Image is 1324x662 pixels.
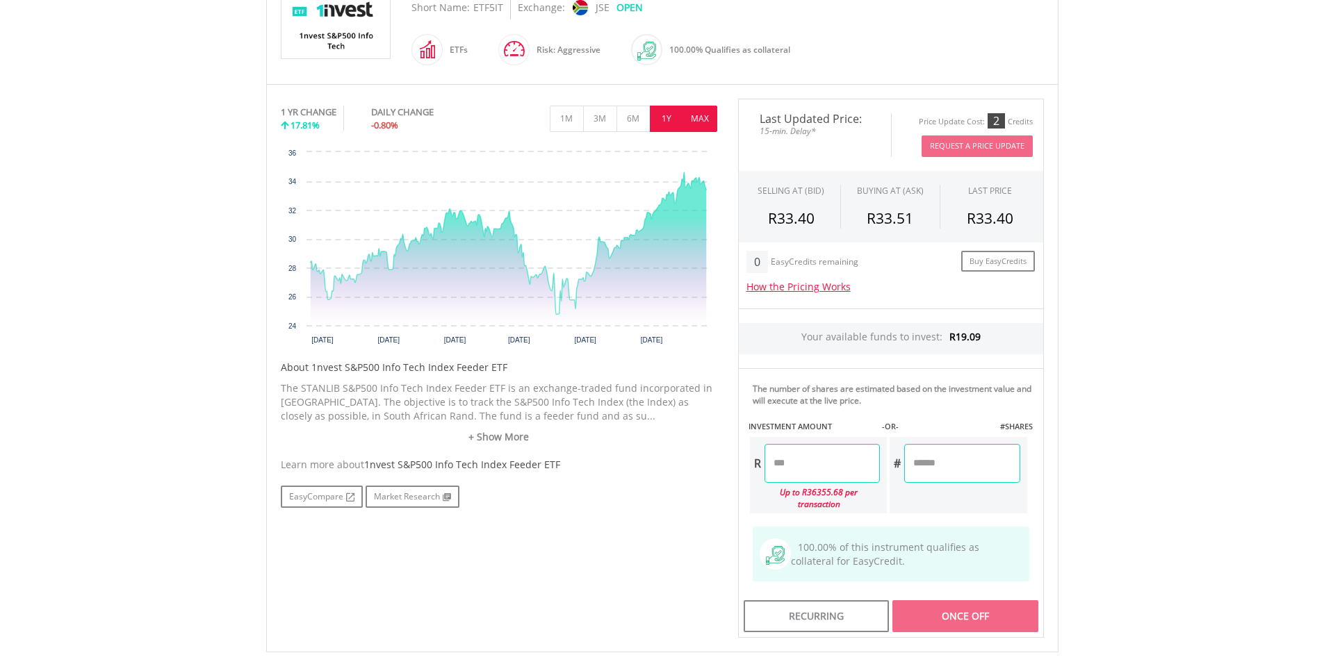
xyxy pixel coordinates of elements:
[892,600,1038,632] div: Once Off
[746,280,851,293] a: How the Pricing Works
[288,265,296,272] text: 28
[650,106,684,132] button: 1Y
[919,117,985,127] div: Price Update Cost:
[377,336,400,344] text: [DATE]
[508,336,530,344] text: [DATE]
[750,483,881,513] div: Up to R36355.68 per transaction
[281,430,717,444] a: + Show More
[766,546,785,565] img: collateral-qualifying-green.svg
[746,251,768,273] div: 0
[288,149,296,157] text: 36
[968,185,1012,197] div: LAST PRICE
[967,208,1013,228] span: R33.40
[616,106,651,132] button: 6M
[739,323,1043,354] div: Your available funds to invest:
[550,106,584,132] button: 1M
[640,336,662,344] text: [DATE]
[281,381,717,423] p: The STANLIB S&P500 Info Tech Index Feeder ETF is an exchange-traded fund incorporated in [GEOGRAP...
[857,185,924,197] span: BUYING AT (ASK)
[744,600,889,632] div: Recurring
[281,106,336,119] div: 1 YR CHANGE
[583,106,617,132] button: 3M
[443,336,466,344] text: [DATE]
[371,119,398,131] span: -0.80%
[749,113,881,124] span: Last Updated Price:
[281,145,717,354] div: Chart. Highcharts interactive chart.
[443,33,468,67] div: ETFs
[683,106,717,132] button: MAX
[281,486,363,508] a: EasyCompare
[637,42,656,60] img: collateral-qualifying-green.svg
[867,208,913,228] span: R33.51
[288,322,296,330] text: 24
[749,421,832,432] label: INVESTMENT AMOUNT
[882,421,899,432] label: -OR-
[311,336,334,344] text: [DATE]
[922,135,1033,157] button: Request A Price Update
[281,458,717,472] div: Learn more about
[758,185,824,197] div: SELLING AT (BID)
[288,207,296,215] text: 32
[1000,421,1033,432] label: #SHARES
[288,235,296,243] text: 30
[371,106,480,119] div: DAILY CHANGE
[366,486,459,508] a: Market Research
[791,540,979,568] span: 100.00% of this instrument qualifies as collateral for EasyCredit.
[768,208,815,228] span: R33.40
[288,293,296,301] text: 26
[669,44,790,56] span: 100.00% Qualifies as collateral
[1008,117,1033,127] div: Credits
[753,383,1038,406] div: The number of shares are estimated based on the investment value and will execute at the live price.
[771,257,858,269] div: EasyCredits remaining
[364,458,560,471] span: 1nvest S&P500 Info Tech Index Feeder ETF
[949,330,981,343] span: R19.09
[749,124,881,138] span: 15-min. Delay*
[281,145,717,354] svg: Interactive chart
[574,336,596,344] text: [DATE]
[288,178,296,185] text: 34
[988,113,1005,129] div: 2
[750,444,765,483] div: R
[291,119,320,131] span: 17.81%
[961,251,1035,272] a: Buy EasyCredits
[281,361,717,374] h5: About 1nvest S&P500 Info Tech Index Feeder ETF
[890,444,904,483] div: #
[530,33,600,67] div: Risk: Aggressive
